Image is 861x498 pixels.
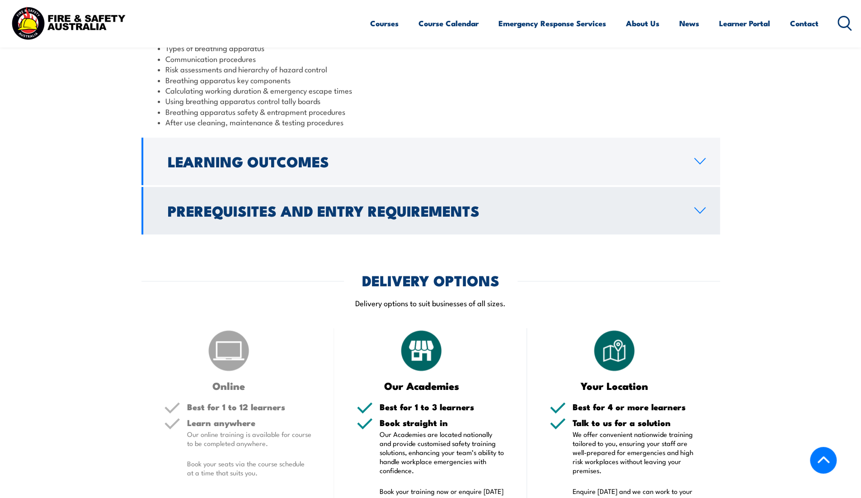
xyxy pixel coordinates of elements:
li: Communication procedures [158,53,704,64]
p: Our Academies are located nationally and provide customised safety training solutions, enhancing ... [380,430,504,475]
li: Types of breathing apparatus [158,43,704,53]
h5: Best for 1 to 12 learners [187,403,312,411]
h2: Prerequisites and Entry Requirements [168,204,680,217]
h5: Book straight in [380,418,504,427]
h3: Your Location [550,380,679,391]
a: Courses [370,11,399,35]
h3: Online [164,380,294,391]
li: Calculating working duration & emergency escape times [158,85,704,95]
a: Course Calendar [419,11,479,35]
h5: Best for 4 or more learners [573,403,697,411]
a: Learning Outcomes [141,138,720,185]
p: Delivery options to suit businesses of all sizes. [141,298,720,308]
a: Prerequisites and Entry Requirements [141,187,720,234]
h2: Learning Outcomes [168,155,680,167]
a: Learner Portal [719,11,770,35]
h5: Learn anywhere [187,418,312,427]
li: Using breathing apparatus control tally boards [158,95,704,106]
a: About Us [626,11,659,35]
a: Contact [790,11,819,35]
h5: Talk to us for a solution [573,418,697,427]
li: Breathing apparatus key components [158,75,704,85]
h2: DELIVERY OPTIONS [362,274,499,286]
h3: Our Academies [357,380,486,391]
li: Risk assessments and hierarchy of hazard control [158,64,704,74]
h5: Best for 1 to 3 learners [380,403,504,411]
a: News [679,11,699,35]
li: Breathing apparatus safety & entrapment procedures [158,106,704,117]
li: After use cleaning, maintenance & testing procedures [158,117,704,127]
p: Book your seats via the course schedule at a time that suits you. [187,459,312,477]
a: Emergency Response Services [499,11,606,35]
p: Our online training is available for course to be completed anywhere. [187,430,312,448]
p: We offer convenient nationwide training tailored to you, ensuring your staff are well-prepared fo... [573,430,697,475]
